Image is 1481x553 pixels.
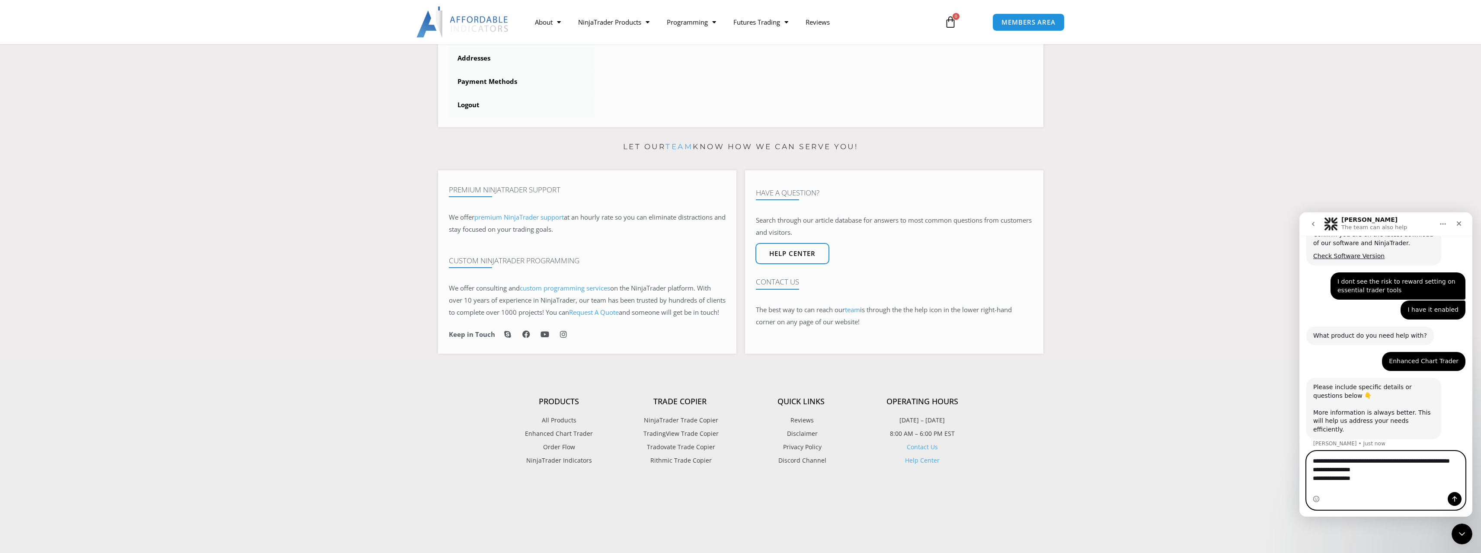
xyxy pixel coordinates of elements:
[499,455,620,466] a: NinjaTrader Indicators
[862,428,983,439] p: 8:00 AM – 6:00 PM EST
[449,256,726,265] h4: Custom NinjaTrader Programming
[797,12,838,32] a: Reviews
[499,415,620,426] a: All Products
[741,441,862,453] a: Privacy Policy
[449,185,726,194] h4: Premium NinjaTrader Support
[620,415,741,426] a: NinjaTrader Trade Copier
[569,308,619,316] a: Request A Quote
[449,213,726,233] span: at an hourly rate so you can eliminate distractions and stay focused on your trading goals.
[620,441,741,453] a: Tradovate Trade Copier
[641,428,719,439] span: TradingView Trade Copier
[741,455,862,466] a: Discord Channel
[776,455,826,466] span: Discord Channel
[416,6,509,38] img: LogoAI | Affordable Indicators – NinjaTrader
[526,455,592,466] span: NinjaTrader Indicators
[845,305,860,314] a: team
[449,94,595,116] a: Logout
[526,12,569,32] a: About
[905,456,940,464] a: Help Center
[499,441,620,453] a: Order Flow
[449,213,474,221] span: We offer
[756,304,1033,328] p: The best way to can reach our is through the the help icon in the lower right-hand corner on any ...
[449,47,595,70] a: Addresses
[756,189,1033,197] h4: Have A Question?
[1001,19,1056,26] span: MEMBERS AREA
[658,12,725,32] a: Programming
[620,428,741,439] a: TradingView Trade Copier
[741,415,862,426] a: Reviews
[620,397,741,406] h4: Trade Copier
[725,12,797,32] a: Futures Trading
[781,441,822,453] span: Privacy Policy
[1452,524,1472,544] iframe: Intercom live chat
[741,397,862,406] h4: Quick Links
[438,140,1043,154] p: Let our know how we can serve you!
[665,142,693,151] a: team
[931,10,969,35] a: 0
[499,486,983,546] iframe: Customer reviews powered by Trustpilot
[953,13,960,20] span: 0
[526,12,934,32] nav: Menu
[449,330,495,339] h6: Keep in Touch
[525,428,593,439] span: Enhanced Chart Trader
[648,455,712,466] span: Rithmic Trade Copier
[499,397,620,406] h4: Products
[907,443,938,451] a: Contact Us
[542,415,576,426] span: All Products
[741,428,862,439] a: Disclaimer
[449,284,726,316] span: on the NinjaTrader platform. With over 10 years of experience in NinjaTrader, our team has been t...
[645,441,715,453] span: Tradovate Trade Copier
[499,428,620,439] a: Enhanced Chart Trader
[449,70,595,93] a: Payment Methods
[620,455,741,466] a: Rithmic Trade Copier
[756,214,1033,239] p: Search through our article database for answers to most common questions from customers and visit...
[1299,212,1472,517] iframe: Intercom live chat
[862,415,983,426] p: [DATE] – [DATE]
[474,213,564,221] a: premium NinjaTrader support
[569,12,658,32] a: NinjaTrader Products
[785,428,818,439] span: Disclaimer
[642,415,718,426] span: NinjaTrader Trade Copier
[543,441,575,453] span: Order Flow
[992,13,1065,31] a: MEMBERS AREA
[449,284,610,292] span: We offer consulting and
[520,284,610,292] a: custom programming services
[769,250,816,257] span: Help center
[755,243,829,264] a: Help center
[756,278,1033,286] h4: Contact Us
[862,397,983,406] h4: Operating Hours
[788,415,814,426] span: Reviews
